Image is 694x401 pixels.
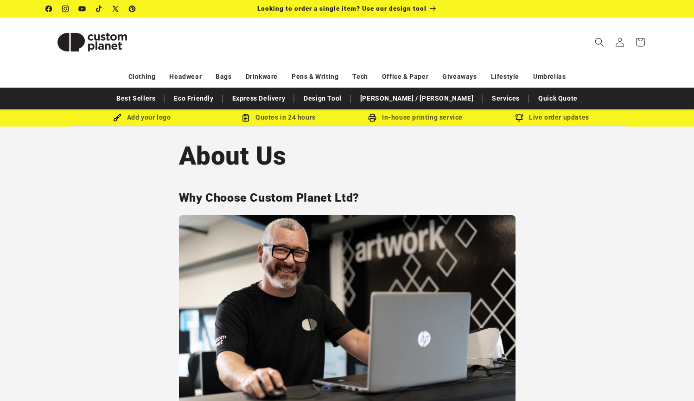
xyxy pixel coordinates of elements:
[356,90,478,107] a: [PERSON_NAME] / [PERSON_NAME]
[42,18,142,66] a: Custom Planet
[299,90,346,107] a: Design Tool
[242,114,250,122] img: Order Updates Icon
[112,90,160,107] a: Best Sellers
[352,69,368,85] a: Tech
[74,112,210,123] div: Add your logo
[442,69,477,85] a: Giveaways
[169,90,218,107] a: Eco Friendly
[169,69,202,85] a: Headwear
[210,112,347,123] div: Quotes in 24 hours
[228,90,290,107] a: Express Delivery
[46,21,139,63] img: Custom Planet
[589,32,610,52] summary: Search
[534,90,582,107] a: Quick Quote
[382,69,428,85] a: Office & Paper
[216,69,231,85] a: Bags
[113,114,121,122] img: Brush Icon
[179,191,516,205] h2: Why Choose Custom Planet Ltd?
[533,69,566,85] a: Umbrellas
[257,5,427,12] span: Looking to order a single item? Use our design tool
[368,114,376,122] img: In-house printing
[246,69,278,85] a: Drinkware
[179,140,516,172] h1: About Us
[347,112,484,123] div: In-house printing service
[515,114,523,122] img: Order updates
[292,69,338,85] a: Pens & Writing
[484,112,621,123] div: Live order updates
[491,69,519,85] a: Lifestyle
[487,90,524,107] a: Services
[128,69,156,85] a: Clothing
